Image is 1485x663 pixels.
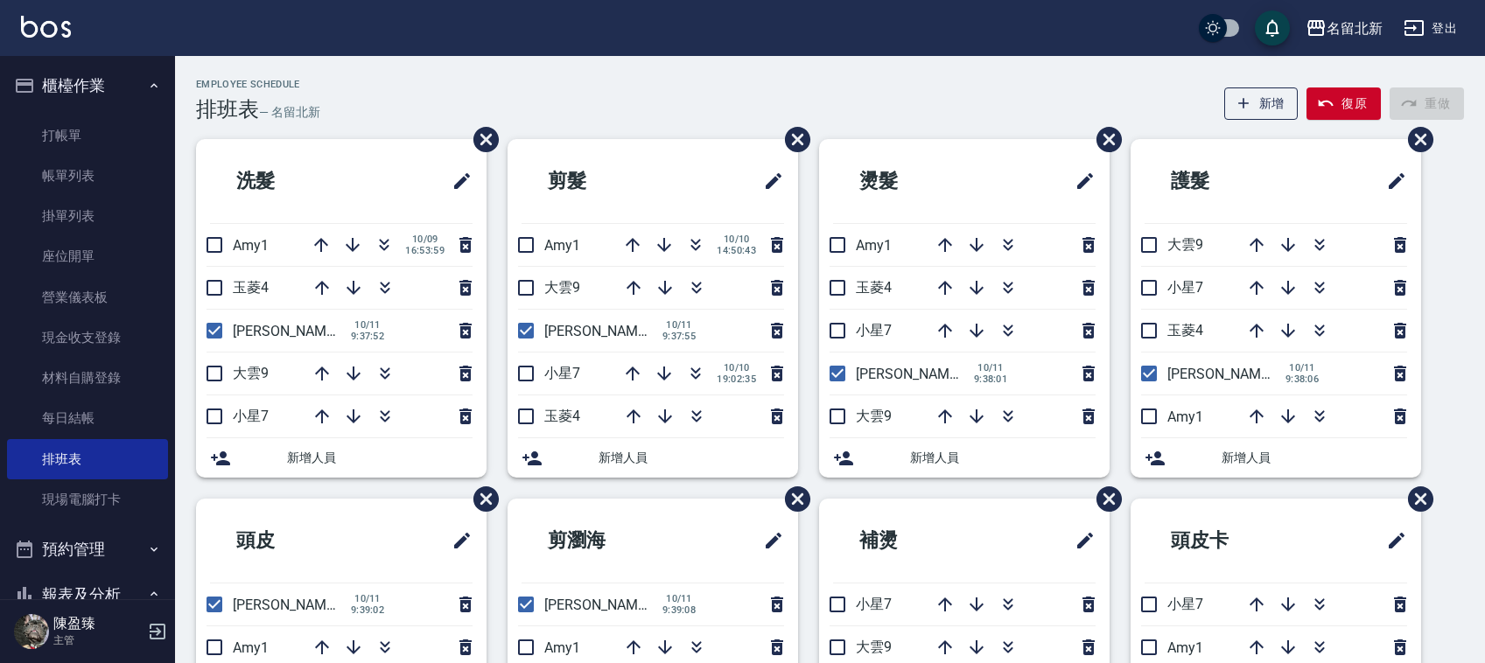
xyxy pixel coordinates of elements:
div: 名留北新 [1327,17,1383,39]
span: 10/10 [717,234,756,245]
button: 新增 [1224,87,1299,120]
a: 掛單列表 [7,196,168,236]
span: 刪除班表 [1395,114,1436,165]
span: 刪除班表 [460,473,501,525]
a: 現場電腦打卡 [7,479,168,520]
span: 14:50:43 [717,245,756,256]
h2: 剪髮 [522,150,683,213]
span: 新增人員 [910,449,1096,467]
a: 打帳單 [7,115,168,156]
span: 9:38:06 [1283,373,1321,385]
span: 9:37:52 [348,331,387,342]
span: 小星7 [856,596,892,612]
span: 修改班表的標題 [1376,520,1407,562]
a: 帳單列表 [7,156,168,196]
a: 排班表 [7,439,168,479]
span: 10/11 [1283,362,1321,373]
span: Amy1 [233,237,269,254]
span: 9:37:55 [660,331,698,342]
span: 刪除班表 [1395,473,1436,525]
span: 小星7 [544,365,580,381]
span: 10/11 [660,593,698,604]
span: [PERSON_NAME]2 [544,597,657,613]
span: 修改班表的標題 [1376,160,1407,202]
span: 16:53:59 [405,245,445,256]
span: 大雲9 [1167,236,1203,253]
span: Amy1 [1167,408,1203,425]
button: 復原 [1306,87,1381,120]
div: 新增人員 [508,438,798,478]
span: 刪除班表 [460,114,501,165]
span: [PERSON_NAME]2 [233,597,346,613]
a: 營業儀表板 [7,277,168,318]
span: 19:02:35 [717,373,756,385]
h5: 陳盈臻 [53,615,143,632]
span: 刪除班表 [1083,114,1124,165]
span: 修改班表的標題 [1064,520,1096,562]
span: [PERSON_NAME]2 [1167,366,1280,382]
span: 10/11 [971,362,1010,373]
span: 新增人員 [287,449,473,467]
h6: — 名留北新 [259,103,320,122]
span: 刪除班表 [772,473,813,525]
div: 新增人員 [196,438,487,478]
span: 玉菱4 [233,279,269,296]
a: 現金收支登錄 [7,318,168,358]
span: 修改班表的標題 [441,160,473,202]
span: 修改班表的標題 [1064,160,1096,202]
span: 10/09 [405,234,445,245]
img: Logo [21,16,71,38]
span: 修改班表的標題 [441,520,473,562]
span: 大雲9 [856,408,892,424]
span: 新增人員 [1222,449,1407,467]
button: 名留北新 [1299,10,1390,46]
span: 修改班表的標題 [753,160,784,202]
span: 小星7 [233,408,269,424]
button: save [1255,10,1290,45]
div: 新增人員 [819,438,1110,478]
span: 玉菱4 [1167,322,1203,338]
span: Amy1 [233,639,269,656]
span: 修改班表的標題 [753,520,784,562]
h2: 護髮 [1145,150,1306,213]
span: 10/11 [348,593,387,604]
span: 小星7 [856,322,892,338]
a: 每日結帳 [7,398,168,438]
span: 刪除班表 [1083,473,1124,525]
span: 玉菱4 [856,279,892,296]
span: 10/11 [348,319,387,331]
a: 材料自購登錄 [7,358,168,398]
img: Person [14,614,49,649]
span: Amy1 [544,639,580,656]
span: 刪除班表 [772,114,813,165]
div: 新增人員 [1131,438,1421,478]
a: 座位開單 [7,236,168,276]
h2: 頭皮 [210,509,371,572]
span: Amy1 [1167,639,1203,656]
span: 大雲9 [544,279,580,296]
h2: 剪瀏海 [522,509,692,572]
span: [PERSON_NAME]2 [856,366,969,382]
span: 10/11 [660,319,698,331]
span: 玉菱4 [544,408,580,424]
span: [PERSON_NAME]2 [544,323,657,339]
button: 預約管理 [7,527,168,572]
span: 小星7 [1167,279,1203,296]
span: 小星7 [1167,596,1203,612]
span: 10/10 [717,362,756,373]
span: 9:39:02 [348,604,387,616]
button: 櫃檯作業 [7,63,168,108]
span: 大雲9 [856,639,892,655]
button: 報表及分析 [7,572,168,618]
h2: 頭皮卡 [1145,509,1315,572]
span: Amy1 [544,237,580,254]
span: 大雲9 [233,365,269,381]
span: Amy1 [856,237,892,254]
button: 登出 [1397,12,1464,45]
span: [PERSON_NAME]2 [233,323,346,339]
span: 9:38:01 [971,373,1010,385]
h2: 補燙 [833,509,994,572]
h3: 排班表 [196,97,259,122]
h2: 洗髮 [210,150,371,213]
p: 主管 [53,632,143,648]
